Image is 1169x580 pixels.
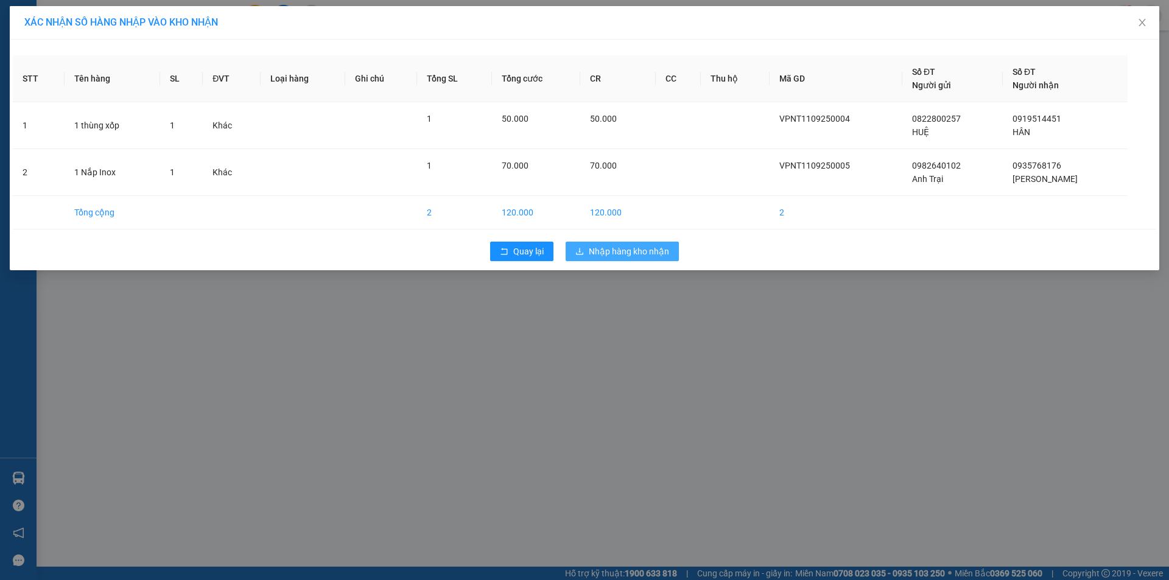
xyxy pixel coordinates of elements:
[912,114,961,124] span: 0822800257
[1013,80,1059,90] span: Người nhận
[566,242,679,261] button: downloadNhập hàng kho nhận
[1013,127,1030,137] span: HÂN
[160,55,203,102] th: SL
[13,149,65,196] td: 2
[770,55,902,102] th: Mã GD
[1125,6,1159,40] button: Close
[492,55,581,102] th: Tổng cước
[590,114,617,124] span: 50.000
[417,196,491,229] td: 2
[779,114,850,124] span: VPNT1109250004
[912,161,961,170] span: 0982640102
[912,127,929,137] span: HUỆ
[912,174,943,184] span: Anh Trại
[912,67,935,77] span: Số ĐT
[65,196,160,229] td: Tổng cộng
[170,121,175,130] span: 1
[1013,67,1036,77] span: Số ĐT
[261,55,346,102] th: Loại hàng
[1013,161,1061,170] span: 0935768176
[345,55,417,102] th: Ghi chú
[65,102,160,149] td: 1 thùng xốp
[779,161,850,170] span: VPNT1109250005
[13,55,65,102] th: STT
[203,149,260,196] td: Khác
[170,167,175,177] span: 1
[590,161,617,170] span: 70.000
[490,242,553,261] button: rollbackQuay lại
[502,114,528,124] span: 50.000
[502,161,528,170] span: 70.000
[492,196,581,229] td: 120.000
[912,80,951,90] span: Người gửi
[701,55,770,102] th: Thu hộ
[65,149,160,196] td: 1 Nắp Inox
[770,196,902,229] td: 2
[65,55,160,102] th: Tên hàng
[580,196,656,229] td: 120.000
[500,247,508,257] span: rollback
[24,16,218,28] span: XÁC NHẬN SỐ HÀNG NHẬP VÀO KHO NHẬN
[656,55,701,102] th: CC
[575,247,584,257] span: download
[427,114,432,124] span: 1
[589,245,669,258] span: Nhập hàng kho nhận
[203,102,260,149] td: Khác
[1137,18,1147,27] span: close
[427,161,432,170] span: 1
[580,55,656,102] th: CR
[13,102,65,149] td: 1
[203,55,260,102] th: ĐVT
[417,55,491,102] th: Tổng SL
[1013,114,1061,124] span: 0919514451
[513,245,544,258] span: Quay lại
[1013,174,1078,184] span: [PERSON_NAME]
